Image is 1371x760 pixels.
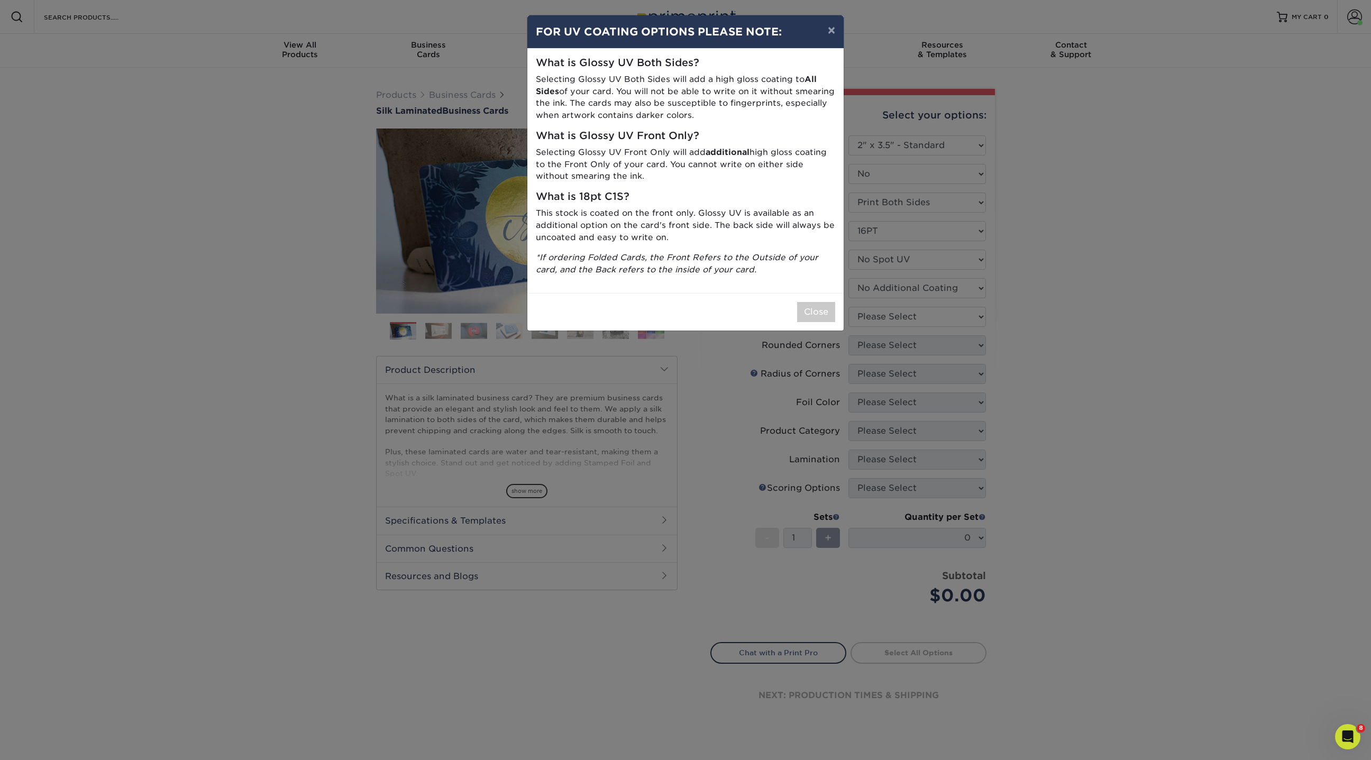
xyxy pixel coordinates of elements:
[536,74,835,122] p: Selecting Glossy UV Both Sides will add a high gloss coating to of your card. You will not be abl...
[819,15,844,45] button: ×
[797,302,835,322] button: Close
[536,252,818,274] i: *If ordering Folded Cards, the Front Refers to the Outside of your card, and the Back refers to t...
[536,146,835,182] p: Selecting Glossy UV Front Only will add high gloss coating to the Front Only of your card. You ca...
[536,207,835,243] p: This stock is coated on the front only. Glossy UV is available as an additional option on the car...
[1357,724,1365,732] span: 8
[1335,724,1360,749] iframe: Intercom live chat
[536,24,835,40] h4: FOR UV COATING OPTIONS PLEASE NOTE:
[536,130,835,142] h5: What is Glossy UV Front Only?
[536,57,835,69] h5: What is Glossy UV Both Sides?
[706,147,750,157] strong: additional
[536,74,817,96] strong: All Sides
[536,191,835,203] h5: What is 18pt C1S?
